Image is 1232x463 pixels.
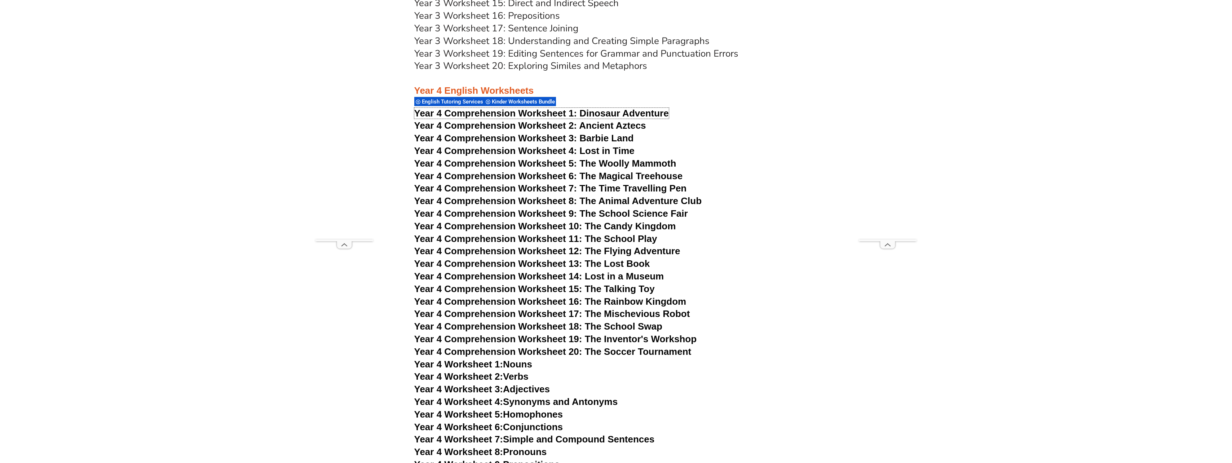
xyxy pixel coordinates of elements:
[414,271,664,282] a: Year 4 Comprehension Worksheet 14: Lost in a Museum
[422,98,485,105] span: English Tutoring Services
[414,120,646,131] a: Year 4 Comprehension Worksheet 2: Ancient Aztecs
[414,296,686,307] a: Year 4 Comprehension Worksheet 16: The Rainbow Kingdom
[414,208,688,219] a: Year 4 Comprehension Worksheet 9: The School Science Fair
[414,308,690,319] a: Year 4 Comprehension Worksheet 17: The Mischevious Robot
[414,434,655,445] a: Year 4 Worksheet 7:Simple and Compound Sentences
[414,359,503,370] span: Year 4 Worksheet 1:
[859,23,917,239] iframe: Advertisement
[414,396,618,407] a: Year 4 Worksheet 4:Synonyms and Antonyms
[414,47,738,60] a: Year 3 Worksheet 19: Editing Sentences for Grammar and Punctuation Errors
[414,233,657,244] a: Year 4 Comprehension Worksheet 11: The School Play
[414,145,635,156] a: Year 4 Comprehension Worksheet 4: Lost in Time
[414,422,503,432] span: Year 4 Worksheet 6:
[414,22,578,35] a: Year 3 Worksheet 17: Sentence Joining
[414,171,683,181] a: Year 4 Comprehension Worksheet 6: The Magical Treehouse
[414,334,697,344] a: Year 4 Comprehension Worksheet 19: The Inventor's Workshop
[414,409,563,420] a: Year 4 Worksheet 5:Homophones
[414,409,503,420] span: Year 4 Worksheet 5:
[414,221,676,231] a: Year 4 Comprehension Worksheet 10: The Candy Kingdom
[315,23,373,239] iframe: Advertisement
[414,446,547,457] a: Year 4 Worksheet 8:Pronouns
[414,158,676,169] a: Year 4 Comprehension Worksheet 5: The Woolly Mammoth
[414,446,503,457] span: Year 4 Worksheet 8:
[414,283,655,294] a: Year 4 Comprehension Worksheet 15: The Talking Toy
[414,246,680,256] a: Year 4 Comprehension Worksheet 12: The Flying Adventure
[414,97,484,106] div: English Tutoring Services
[414,133,634,144] a: Year 4 Comprehension Worksheet 3: Barbie Land
[414,371,503,382] span: Year 4 Worksheet 2:
[414,384,503,394] span: Year 4 Worksheet 3:
[414,321,662,332] a: Year 4 Comprehension Worksheet 18: The School Swap
[579,108,668,119] span: Dinosaur Adventure
[414,183,687,194] a: Year 4 Comprehension Worksheet 7: The Time Travelling Pen
[414,35,710,47] a: Year 3 Worksheet 18: Understanding and Creating Simple Paragraphs
[414,258,650,269] a: Year 4 Comprehension Worksheet 13: The Lost Book
[414,422,563,432] a: Year 4 Worksheet 6:Conjunctions
[414,434,503,445] span: Year 4 Worksheet 7:
[414,384,550,394] a: Year 4 Worksheet 3:Adjectives
[414,108,577,119] span: Year 4 Comprehension Worksheet 1:
[1112,382,1232,463] iframe: Chat Widget
[414,371,529,382] a: Year 4 Worksheet 2:Verbs
[414,59,647,72] a: Year 3 Worksheet 20: Exploring Similes and Metaphors
[414,72,818,97] h3: Year 4 English Worksheets
[414,195,702,206] a: Year 4 Comprehension Worksheet 8: The Animal Adventure Club
[414,396,503,407] span: Year 4 Worksheet 4:
[492,98,557,105] span: Kinder Worksheets Bundle
[414,346,692,357] a: Year 4 Comprehension Worksheet 20: The Soccer Tournament
[414,108,669,119] a: Year 4 Comprehension Worksheet 1: Dinosaur Adventure
[484,97,556,106] div: Kinder Worksheets Bundle
[414,9,560,22] a: Year 3 Worksheet 16: Prepositions
[414,359,532,370] a: Year 4 Worksheet 1:Nouns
